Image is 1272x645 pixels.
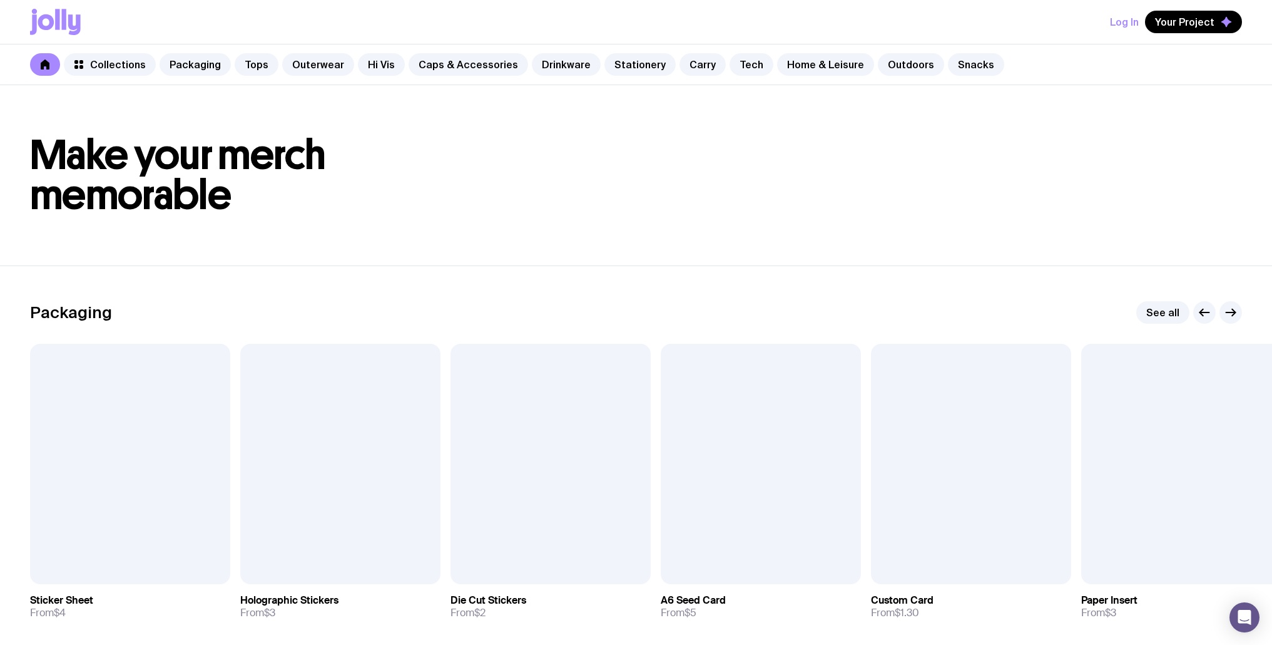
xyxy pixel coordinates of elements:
a: Drinkware [532,53,601,76]
span: Your Project [1155,16,1214,28]
a: Custom CardFrom$1.30 [871,584,1071,629]
h3: Paper Insert [1081,594,1137,607]
a: Caps & Accessories [409,53,528,76]
span: From [871,607,919,619]
span: $3 [264,606,275,619]
span: $5 [684,606,696,619]
h3: Custom Card [871,594,934,607]
h3: A6 Seed Card [661,594,726,607]
a: Tech [730,53,773,76]
a: A6 Seed CardFrom$5 [661,584,861,629]
h3: Die Cut Stickers [450,594,526,607]
span: From [30,607,66,619]
a: See all [1136,301,1189,324]
span: From [1081,607,1116,619]
span: Collections [90,58,146,71]
span: Make your merch memorable [30,130,326,220]
h3: Holographic Stickers [240,594,338,607]
a: Home & Leisure [777,53,874,76]
button: Your Project [1145,11,1242,33]
h3: Sticker Sheet [30,594,93,607]
a: Sticker SheetFrom$4 [30,584,230,629]
span: $1.30 [895,606,919,619]
span: From [240,607,275,619]
a: Carry [679,53,726,76]
span: $3 [1105,606,1116,619]
h2: Packaging [30,303,112,322]
a: Die Cut StickersFrom$2 [450,584,651,629]
a: Tops [235,53,278,76]
a: Outerwear [282,53,354,76]
span: From [661,607,696,619]
span: $4 [54,606,66,619]
a: Collections [64,53,156,76]
a: Hi Vis [358,53,405,76]
span: $2 [474,606,486,619]
a: Holographic StickersFrom$3 [240,584,440,629]
span: From [450,607,486,619]
div: Open Intercom Messenger [1229,602,1259,632]
a: Packaging [160,53,231,76]
a: Snacks [948,53,1004,76]
a: Outdoors [878,53,944,76]
button: Log In [1110,11,1139,33]
a: Stationery [604,53,676,76]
